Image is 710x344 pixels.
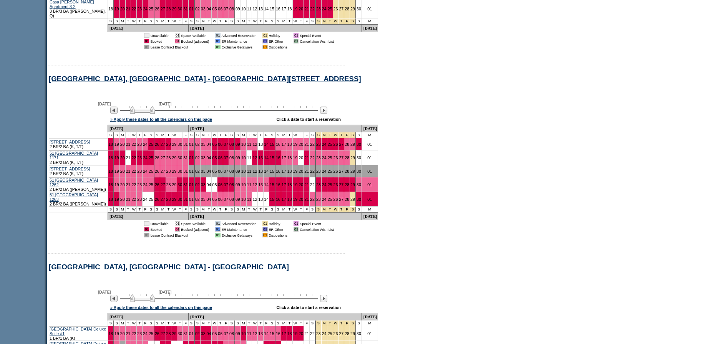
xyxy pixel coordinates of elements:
a: 25 [149,7,153,11]
a: 23 [316,182,321,187]
a: 18 [287,7,292,11]
a: 15 [270,142,274,147]
a: 06 [218,169,222,174]
a: 19 [114,169,119,174]
a: 08 [229,7,234,11]
a: 11 [247,7,252,11]
a: 19 [293,197,298,202]
a: 01 [367,182,372,187]
a: 18 [287,197,292,202]
a: 13 [258,7,263,11]
a: 05 [212,197,217,202]
a: 24 [143,169,148,174]
a: 29 [172,169,176,174]
a: 28 [345,197,349,202]
a: 20 [120,169,125,174]
a: 26 [333,155,338,160]
a: 01 [367,169,372,174]
a: 12 [252,155,257,160]
a: 04 [207,7,211,11]
a: 12 [252,142,257,147]
a: 19 [114,155,119,160]
a: 23 [137,169,142,174]
a: 15 [270,197,274,202]
a: 01 [189,331,194,336]
a: 26 [333,142,338,147]
a: 09 [236,155,240,160]
a: 02 [195,142,200,147]
a: 16 [276,7,280,11]
a: 28 [345,169,349,174]
a: 01 [189,169,194,174]
a: 30 [357,197,361,202]
a: 12 [252,182,257,187]
a: 29 [350,197,355,202]
a: 22 [131,155,136,160]
a: 18 [287,142,292,147]
a: 26 [333,169,338,174]
a: 10 [241,7,246,11]
a: 30 [357,142,361,147]
a: 24 [143,155,148,160]
a: 25 [328,169,332,174]
a: 18 [108,331,113,336]
a: 09 [236,7,240,11]
a: 18 [108,155,113,160]
a: 22 [310,7,315,11]
a: 20 [120,155,125,160]
a: 27 [339,7,343,11]
a: 11 [247,142,252,147]
a: 14 [264,142,269,147]
a: 28 [345,142,349,147]
a: 23 [137,155,142,160]
a: 12 [252,7,257,11]
a: 07 [224,169,228,174]
a: 19 [293,142,298,147]
a: 24 [143,182,148,187]
a: 24 [322,197,327,202]
a: 27 [161,169,165,174]
a: 02 [195,169,200,174]
a: 12 [252,197,257,202]
a: 30 [177,331,182,336]
a: 22 [131,7,136,11]
a: 07 [224,197,228,202]
a: 28 [345,182,349,187]
a: 21 [126,197,131,202]
a: 31 [183,142,188,147]
a: [GEOGRAPHIC_DATA], [GEOGRAPHIC_DATA] - [GEOGRAPHIC_DATA] [49,263,289,271]
a: [STREET_ADDRESS] [50,167,90,171]
img: Next [320,295,327,302]
a: 25 [149,197,153,202]
a: 02 [195,197,200,202]
a: 20 [120,197,125,202]
a: 21 [126,182,131,187]
a: 29 [172,142,176,147]
a: 27 [161,182,165,187]
a: 28 [166,7,171,11]
a: 28 [166,155,171,160]
a: 19 [114,182,119,187]
a: 08 [229,182,234,187]
a: 07 [224,142,228,147]
a: 22 [310,182,315,187]
a: 02 [195,7,200,11]
a: 03 [201,169,206,174]
a: 25 [149,182,153,187]
a: 09 [236,182,240,187]
a: 03 [201,155,206,160]
a: 29 [172,197,176,202]
a: 17 [282,155,286,160]
a: 23 [316,197,321,202]
a: » Apply these dates to all the calendars on this page [110,305,212,310]
a: » Apply these dates to all the calendars on this page [110,117,212,122]
a: [GEOGRAPHIC_DATA] Deluxe Suite #1 [50,327,106,336]
a: 21 [126,331,131,336]
a: 03 [201,197,206,202]
a: 29 [350,169,355,174]
a: 23 [137,331,142,336]
a: 20 [299,142,303,147]
a: 28 [166,169,171,174]
a: 19 [114,7,119,11]
a: 21 [304,169,309,174]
